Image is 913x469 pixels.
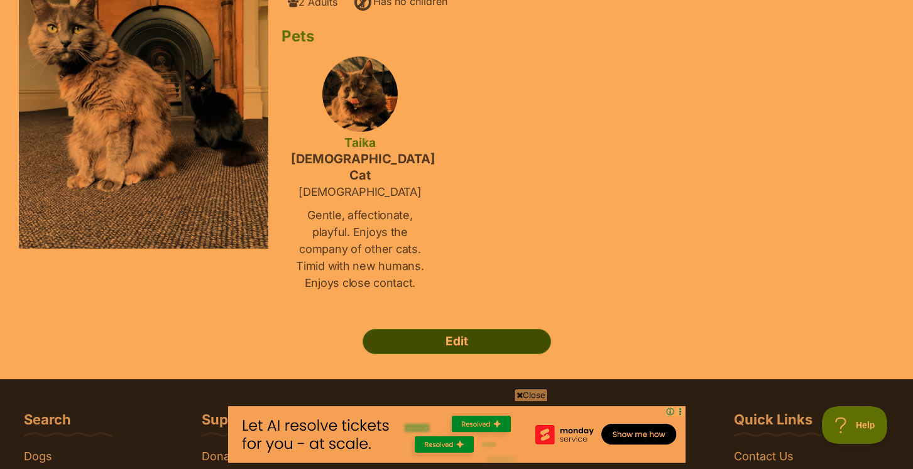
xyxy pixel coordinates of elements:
[197,447,362,466] a: Donate
[822,406,888,444] iframe: Help Scout Beacon - Open
[734,411,812,436] h3: Quick Links
[363,329,551,354] a: Edit
[729,447,894,466] a: Contact Us
[19,447,184,466] a: Dogs
[291,207,429,291] p: Gentle, affectionate, playful. Enjoys the company of other cats. Timid with new humans. Enjoys cl...
[202,411,256,436] h3: Support
[291,151,429,183] h4: [DEMOGRAPHIC_DATA] Cat
[291,183,429,200] p: [DEMOGRAPHIC_DATA]
[24,411,71,436] h3: Search
[322,57,398,132] img: flz5l7yrp7ldxybmfwhx.jpg
[291,134,429,151] h4: Taika
[282,28,894,45] h3: Pets
[228,406,686,463] iframe: Advertisement
[514,389,548,401] span: Close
